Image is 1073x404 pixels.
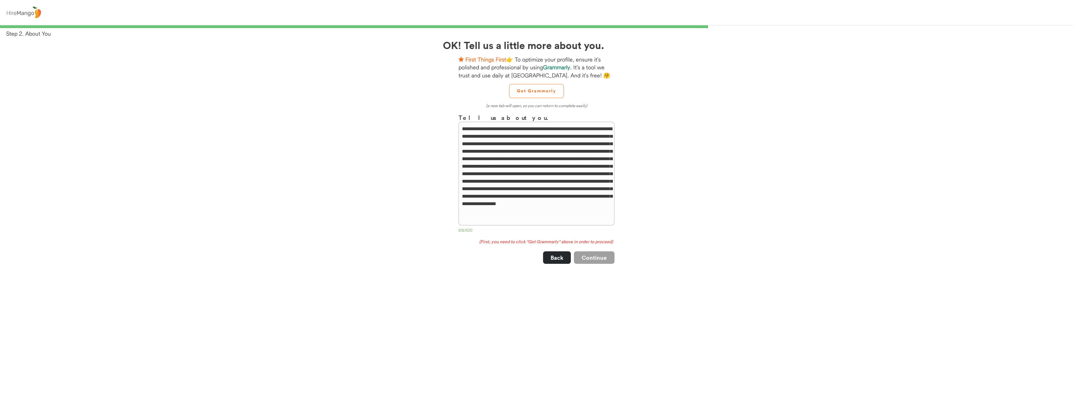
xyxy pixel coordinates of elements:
div: (First, you need to click "Get Grammarly" above in order to proceed) [459,239,614,245]
img: logo%20-%20hiremango%20gray.png [5,5,43,20]
h3: Tell us about you. [459,113,614,122]
strong: Grammarly [543,64,570,71]
h2: OK! Tell us a little more about you. [443,37,630,52]
div: 66% [1,25,1072,28]
div: 👉 To optimize your profile, ensure it's polished and professional by using . It's a tool we trust... [459,56,614,79]
div: Step 2. About You [6,30,1073,37]
em: (a new tab will open, so you can return to complete easily) [486,103,587,108]
strong: First Things First [465,56,506,63]
div: 818/500 [459,228,614,234]
button: Back [543,251,571,264]
button: Continue [574,251,614,264]
button: Get Grammarly [509,84,564,98]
